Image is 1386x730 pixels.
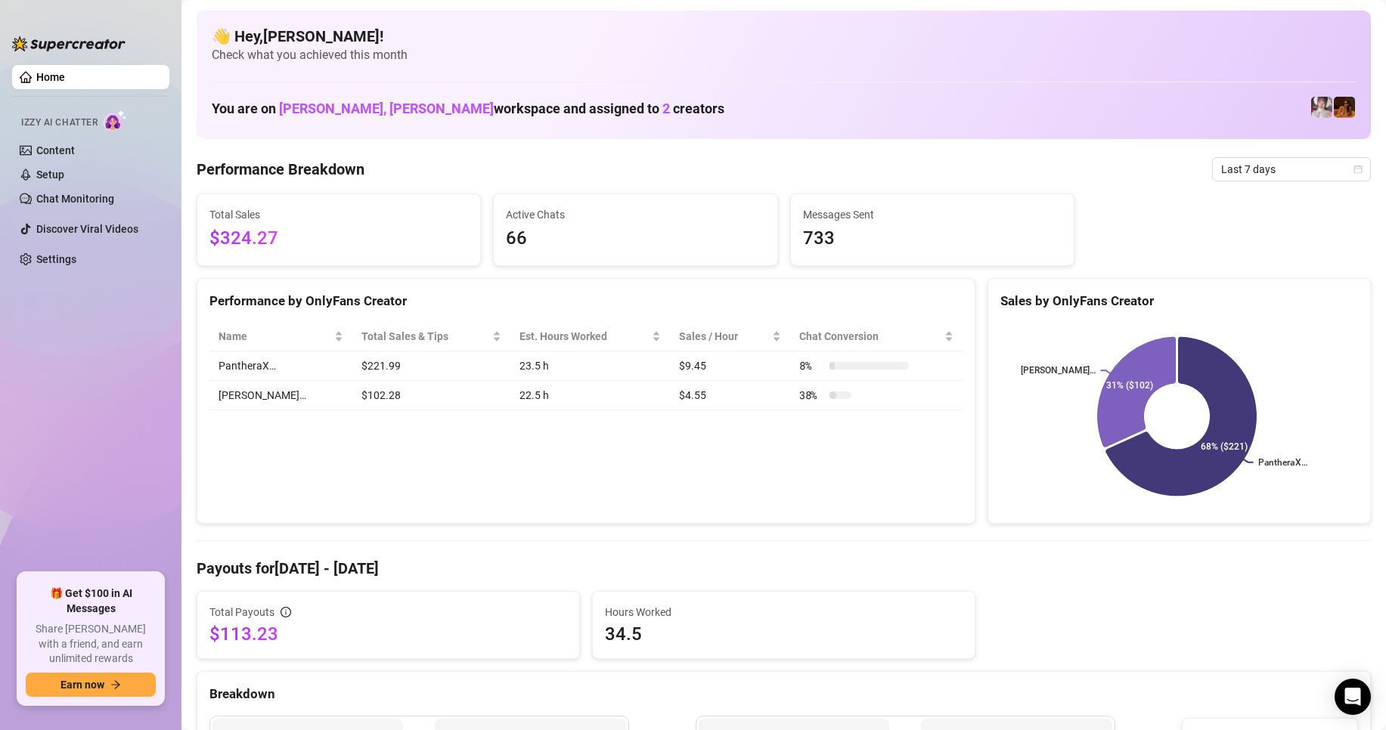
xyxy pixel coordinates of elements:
a: Setup [36,169,64,181]
h4: Payouts for [DATE] - [DATE] [197,558,1371,579]
a: Discover Viral Videos [36,223,138,235]
img: logo-BBDzfeDw.svg [12,36,126,51]
span: Izzy AI Chatter [21,116,98,130]
text: [PERSON_NAME]… [1021,365,1096,376]
td: PantheraX… [209,351,352,381]
td: 23.5 h [510,351,670,381]
span: Total Sales [209,206,468,223]
td: $4.55 [670,381,790,410]
span: Earn now [60,679,104,691]
td: $221.99 [352,351,510,381]
img: PantheraX [1334,97,1355,118]
img: Rosie [1311,97,1332,118]
span: Active Chats [506,206,764,223]
span: [PERSON_NAME], [PERSON_NAME] [279,101,494,116]
th: Chat Conversion [790,322,963,351]
span: info-circle [281,607,291,617]
text: PantheraX… [1258,457,1308,468]
span: 8 % [799,357,823,374]
span: $113.23 [209,622,567,646]
h4: Performance Breakdown [197,159,364,180]
div: Breakdown [209,684,1358,704]
span: Last 7 days [1221,158,1362,181]
th: Sales / Hour [670,322,790,351]
span: 66 [506,224,764,253]
button: Earn nowarrow-right [26,673,156,697]
span: 38 % [799,387,823,404]
span: $324.27 [209,224,468,253]
span: 2 [662,101,670,116]
div: Est. Hours Worked [519,328,649,345]
span: Chat Conversion [799,328,941,345]
span: Messages Sent [803,206,1062,223]
span: 🎁 Get $100 in AI Messages [26,586,156,616]
h4: 👋 Hey, [PERSON_NAME] ! [212,26,1356,47]
td: $9.45 [670,351,790,381]
th: Total Sales & Tips [352,322,510,351]
div: Performance by OnlyFans Creator [209,291,963,311]
td: 22.5 h [510,381,670,410]
a: Home [36,71,65,83]
span: arrow-right [110,679,121,690]
span: Total Sales & Tips [361,328,489,345]
span: 34.5 [605,622,963,646]
span: Name [219,328,331,345]
h1: You are on workspace and assigned to creators [212,101,724,117]
a: Settings [36,253,76,265]
a: Content [36,144,75,156]
div: Open Intercom Messenger [1335,679,1371,715]
span: 733 [803,224,1062,253]
span: Hours Worked [605,604,963,620]
a: Chat Monitoring [36,193,114,205]
span: calendar [1353,165,1363,174]
span: Total Payouts [209,604,274,620]
span: Share [PERSON_NAME] with a friend, and earn unlimited rewards [26,622,156,667]
span: Sales / Hour [679,328,769,345]
td: [PERSON_NAME]… [209,381,352,410]
img: AI Chatter [104,110,127,131]
div: Sales by OnlyFans Creator [1000,291,1358,311]
span: Check what you achieved this month [212,47,1356,63]
td: $102.28 [352,381,510,410]
th: Name [209,322,352,351]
